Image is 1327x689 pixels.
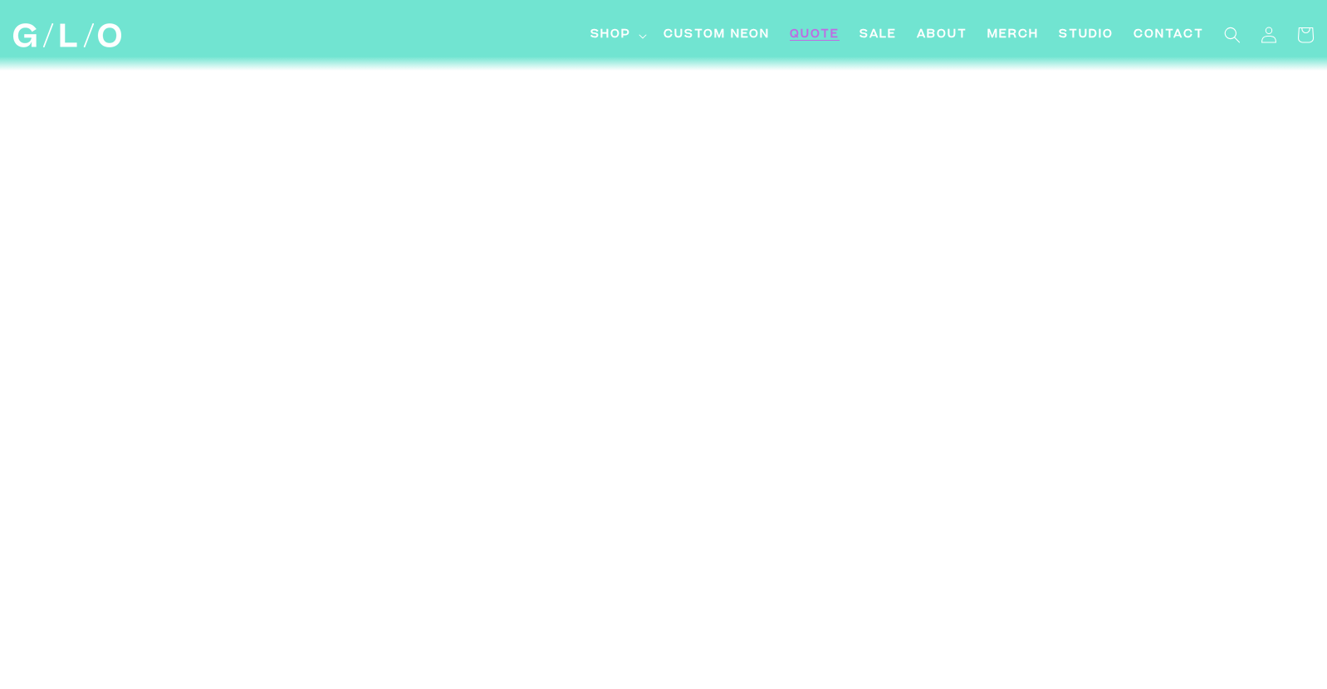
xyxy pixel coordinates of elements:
[1049,17,1124,54] a: Studio
[859,27,897,44] span: SALE
[780,17,850,54] a: Quote
[977,17,1049,54] a: Merch
[590,27,631,44] span: Shop
[1134,27,1204,44] span: Contact
[1124,17,1214,54] a: Contact
[1244,609,1327,689] iframe: Chat Widget
[654,17,780,54] a: Custom Neon
[1214,17,1251,53] summary: Search
[850,17,907,54] a: SALE
[917,27,967,44] span: About
[663,27,770,44] span: Custom Neon
[7,17,127,54] a: GLO Studio
[907,17,977,54] a: About
[790,27,840,44] span: Quote
[1059,27,1114,44] span: Studio
[987,27,1039,44] span: Merch
[580,17,654,54] summary: Shop
[13,23,121,47] img: GLO Studio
